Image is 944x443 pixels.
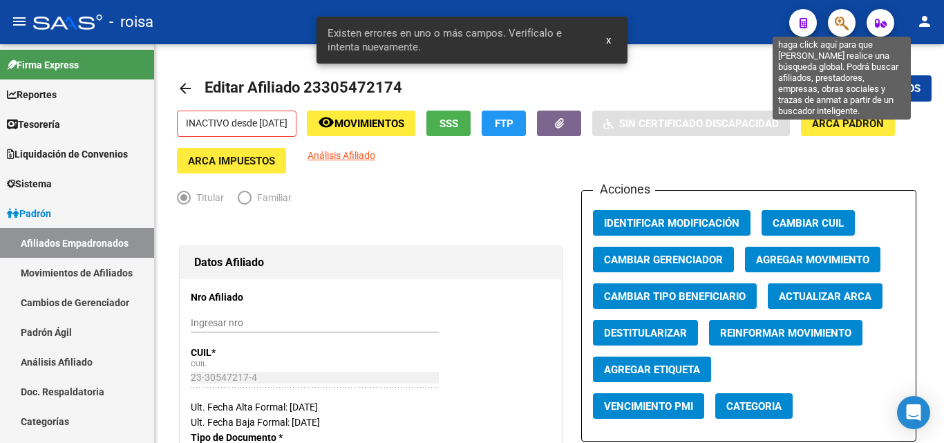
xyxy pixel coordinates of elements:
span: Editar Afiliado 23305472174 [205,79,402,96]
button: Cambiar Tipo Beneficiario [593,283,757,309]
span: Cambiar Tipo Beneficiario [604,290,746,303]
button: Guardar cambios [796,75,932,101]
mat-icon: arrow_back [177,80,193,97]
button: Movimientos [307,111,415,136]
button: SSS [426,111,471,136]
button: Sin Certificado Discapacidad [592,111,790,136]
span: - roisa [109,7,153,37]
div: Ult. Fecha Baja Formal: [DATE] [191,415,551,430]
span: Liquidación de Convenios [7,147,128,162]
span: Reinformar Movimiento [720,327,851,339]
span: Cambiar CUIL [773,217,844,229]
span: ARCA Padrón [812,117,884,130]
span: Actualizar ARCA [779,290,871,303]
span: Firma Express [7,57,79,73]
p: INACTIVO desde [DATE] [177,111,296,137]
span: Reportes [7,87,57,102]
mat-icon: menu [11,13,28,30]
span: Existen errores en uno o más campos. Verifícalo e intenta nuevamente. [328,26,590,54]
button: Cambiar Gerenciador [593,247,734,272]
button: Agregar Etiqueta [593,357,711,382]
button: Categoria [715,393,793,419]
span: Identificar Modificación [604,217,739,229]
span: ARCA Impuestos [188,155,275,167]
span: Análisis Afiliado [308,150,375,161]
span: x [606,34,611,46]
button: FTP [482,111,526,136]
span: Titular [191,190,224,205]
span: Destitularizar [604,327,687,339]
mat-icon: save [807,79,824,96]
button: Agregar Movimiento [745,247,880,272]
span: SSS [440,117,458,130]
button: Reinformar Movimiento [709,320,862,346]
span: Cambiar Gerenciador [604,254,723,266]
h1: Datos Afiliado [194,252,547,274]
span: Agregar Etiqueta [604,364,700,376]
span: FTP [495,117,513,130]
div: Ult. Fecha Alta Formal: [DATE] [191,399,551,415]
button: Cambiar CUIL [762,210,855,236]
span: Tesorería [7,117,60,132]
div: Open Intercom Messenger [897,396,930,429]
span: Sistema [7,176,52,191]
span: Categoria [726,400,782,413]
mat-icon: person [916,13,933,30]
button: ARCA Impuestos [177,148,286,173]
span: Sin Certificado Discapacidad [619,117,779,130]
button: ARCA Padrón [801,111,895,136]
button: Actualizar ARCA [768,283,882,309]
h3: Acciones [593,180,655,199]
span: Movimientos [334,117,404,130]
button: Destitularizar [593,320,698,346]
button: Vencimiento PMI [593,393,704,419]
span: Guardar cambios [824,83,921,95]
mat-radio-group: Elija una opción [177,195,305,206]
p: CUIL [191,345,299,360]
span: Agregar Movimiento [756,254,869,266]
button: Identificar Modificación [593,210,751,236]
span: Familiar [252,190,292,205]
p: Nro Afiliado [191,290,299,305]
span: Vencimiento PMI [604,400,693,413]
button: x [595,28,622,53]
mat-icon: remove_red_eye [318,114,334,131]
span: Padrón [7,206,51,221]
